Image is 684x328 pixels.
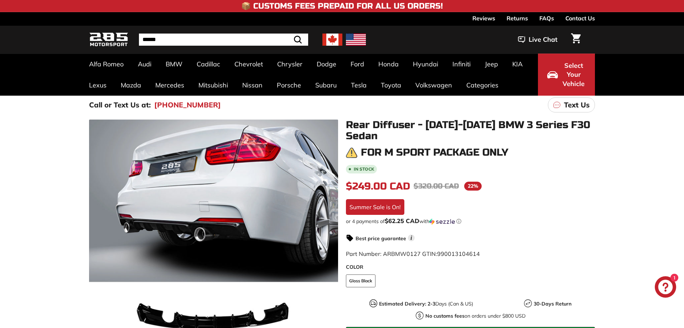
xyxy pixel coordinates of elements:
a: Cart [567,27,585,52]
div: Summer Sale is On! [346,199,404,215]
input: Search [139,34,308,46]
a: [PHONE_NUMBER] [154,100,221,110]
strong: Estimated Delivery: 2-3 [379,301,435,307]
a: Nissan [235,75,270,96]
a: KIA [505,54,530,75]
a: Tesla [344,75,374,96]
span: i [408,234,415,241]
a: Mitsubishi [191,75,235,96]
h1: Rear Diffuser - [DATE]-[DATE] BMW 3 Series F30 Sedan [346,120,595,142]
strong: Best price guarantee [356,235,406,242]
div: or 4 payments of with [346,218,595,225]
a: Mercedes [148,75,191,96]
a: Subaru [308,75,344,96]
a: Reviews [472,12,495,24]
img: warning.png [346,147,357,158]
a: Returns [507,12,528,24]
a: Jeep [478,54,505,75]
strong: 30-Days Return [534,301,571,307]
a: Categories [459,75,506,96]
a: Contact Us [565,12,595,24]
h4: 📦 Customs Fees Prepaid for All US Orders! [241,2,443,10]
h3: For M Sport Package only [361,147,508,158]
span: Select Your Vehicle [561,61,586,89]
a: Text Us [548,97,595,112]
span: $320.00 CAD [414,182,459,191]
span: 22% [464,182,482,191]
a: Volkswagen [408,75,459,96]
b: In stock [354,167,374,171]
p: Text Us [564,100,590,110]
a: Hyundai [406,54,445,75]
span: $249.00 CAD [346,180,410,192]
a: Audi [131,54,159,75]
button: Select Your Vehicle [538,54,595,96]
a: Alfa Romeo [82,54,131,75]
a: Ford [343,54,371,75]
a: FAQs [539,12,554,24]
a: Lexus [82,75,114,96]
span: $62.25 CAD [385,217,419,224]
a: Chrysler [270,54,310,75]
p: Days (Can & US) [379,300,473,308]
p: on orders under $800 USD [425,312,525,320]
span: Part Number: ARBMW0127 GTIN: [346,250,480,257]
div: or 4 payments of$62.25 CADwithSezzle Click to learn more about Sezzle [346,218,595,225]
span: Live Chat [529,35,558,44]
inbox-online-store-chat: Shopify online store chat [653,276,678,299]
a: Dodge [310,54,343,75]
a: Chevrolet [227,54,270,75]
p: Call or Text Us at: [89,100,151,110]
img: Sezzle [429,218,455,225]
a: Porsche [270,75,308,96]
a: Infiniti [445,54,478,75]
strong: No customs fees [425,313,465,319]
a: Cadillac [190,54,227,75]
a: Toyota [374,75,408,96]
a: BMW [159,54,190,75]
a: Honda [371,54,406,75]
span: 990013104614 [437,250,480,257]
label: COLOR [346,263,595,271]
img: Logo_285_Motorsport_areodynamics_components [89,31,128,48]
button: Live Chat [509,31,567,49]
a: Mazda [114,75,148,96]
